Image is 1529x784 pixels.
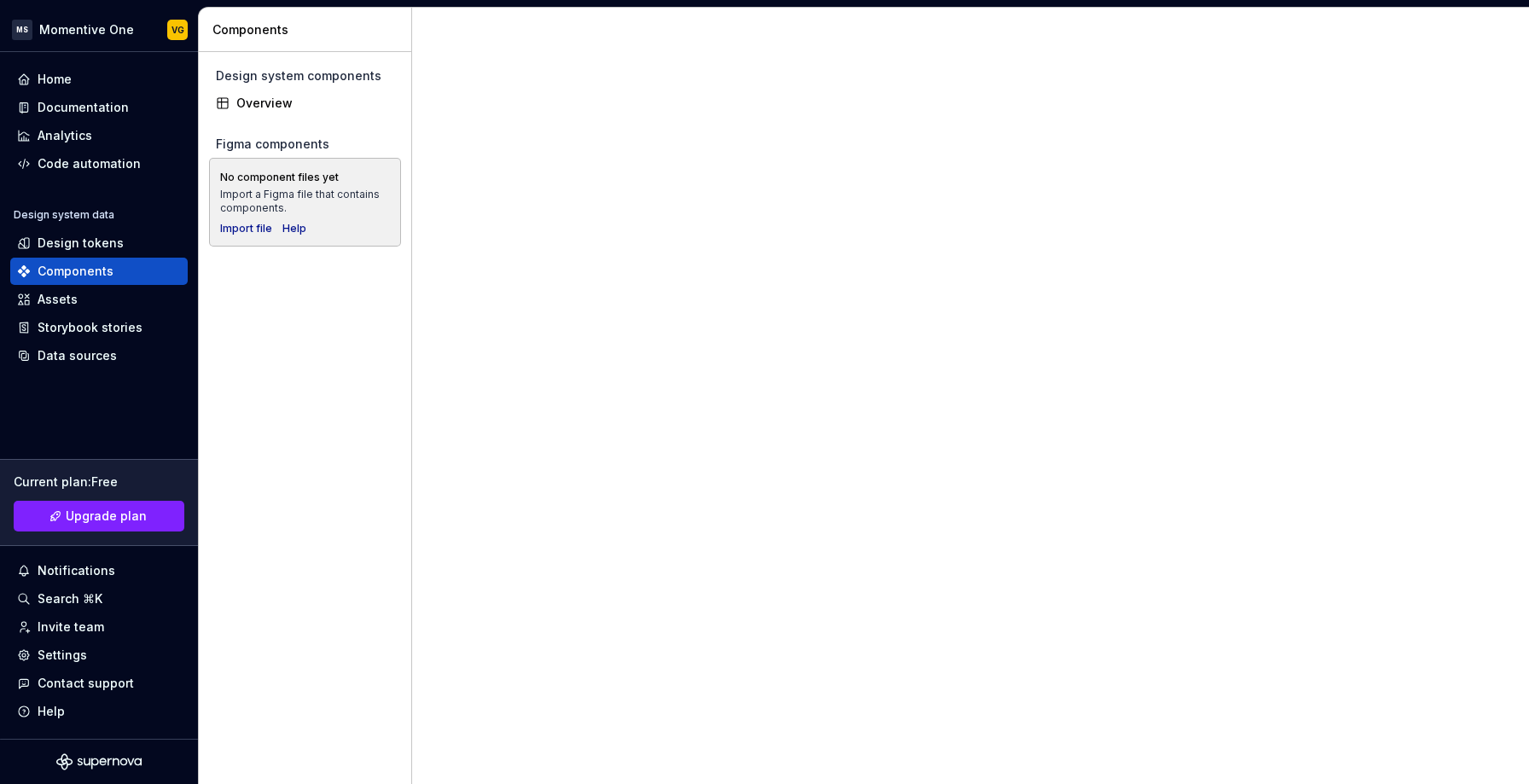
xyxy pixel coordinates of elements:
[14,473,184,491] div: Current plan : Free
[10,229,188,257] a: Design tokens
[38,291,78,308] div: Assets
[38,319,142,336] div: Storybook stories
[12,20,32,40] div: MS
[38,675,134,692] div: Contact support
[38,347,117,364] div: Data sources
[38,71,72,88] div: Home
[236,95,394,112] div: Overview
[220,171,339,184] div: No component files yet
[66,508,147,525] span: Upgrade plan
[10,94,188,121] a: Documentation
[10,585,188,613] button: Search ⌘K
[38,127,92,144] div: Analytics
[10,613,188,641] a: Invite team
[10,66,188,93] a: Home
[220,188,390,215] div: Import a Figma file that contains components.
[38,155,141,172] div: Code automation
[220,222,272,235] button: Import file
[10,258,188,285] a: Components
[216,67,394,84] div: Design system components
[10,122,188,149] a: Analytics
[38,235,124,252] div: Design tokens
[10,314,188,341] a: Storybook stories
[212,21,404,38] div: Components
[10,698,188,725] button: Help
[38,703,65,720] div: Help
[216,136,394,153] div: Figma components
[172,23,184,37] div: VG
[10,286,188,313] a: Assets
[38,647,87,664] div: Settings
[10,342,188,369] a: Data sources
[3,11,195,48] button: MSMomentive OneVG
[56,753,142,770] svg: Supernova Logo
[10,150,188,177] a: Code automation
[38,562,115,579] div: Notifications
[14,501,184,531] button: Upgrade plan
[10,670,188,697] button: Contact support
[282,222,306,235] a: Help
[38,99,129,116] div: Documentation
[10,642,188,669] a: Settings
[14,208,114,222] div: Design system data
[209,90,401,117] a: Overview
[39,21,134,38] div: Momentive One
[38,263,113,280] div: Components
[10,557,188,584] button: Notifications
[38,590,102,607] div: Search ⌘K
[38,618,104,636] div: Invite team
